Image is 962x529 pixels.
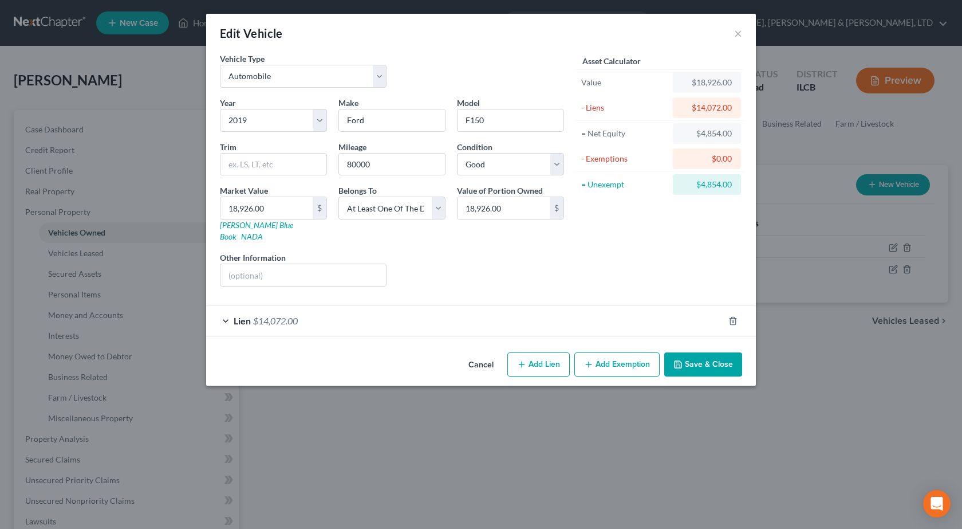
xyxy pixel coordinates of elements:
[458,197,550,219] input: 0.00
[581,77,668,88] div: Value
[234,315,251,326] span: Lien
[220,264,386,286] input: (optional)
[220,220,293,241] a: [PERSON_NAME] Blue Book
[581,179,668,190] div: = Unexempt
[507,352,570,377] button: Add Lien
[682,128,732,139] div: $4,854.00
[339,109,445,131] input: ex. Nissan
[457,97,480,109] label: Model
[339,154,445,175] input: --
[923,490,951,518] div: Open Intercom Messenger
[457,185,543,197] label: Value of Portion Owned
[581,102,668,113] div: - Liens
[220,97,236,109] label: Year
[664,352,742,377] button: Save & Close
[338,186,377,195] span: Belongs To
[220,141,236,153] label: Trim
[220,154,326,175] input: ex. LS, LT, etc
[241,232,263,241] a: NADA
[459,354,503,377] button: Cancel
[457,141,492,153] label: Condition
[338,98,358,108] span: Make
[581,128,668,139] div: = Net Equity
[550,197,563,219] div: $
[220,197,313,219] input: 0.00
[313,197,326,219] div: $
[582,55,641,67] label: Asset Calculator
[220,25,283,41] div: Edit Vehicle
[253,315,298,326] span: $14,072.00
[682,153,732,164] div: $0.00
[458,109,563,131] input: ex. Altima
[220,252,286,264] label: Other Information
[734,26,742,40] button: ×
[682,102,732,113] div: $14,072.00
[338,141,366,153] label: Mileage
[682,179,732,190] div: $4,854.00
[220,185,268,197] label: Market Value
[581,153,668,164] div: - Exemptions
[574,352,660,377] button: Add Exemption
[682,77,732,88] div: $18,926.00
[220,53,265,65] label: Vehicle Type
